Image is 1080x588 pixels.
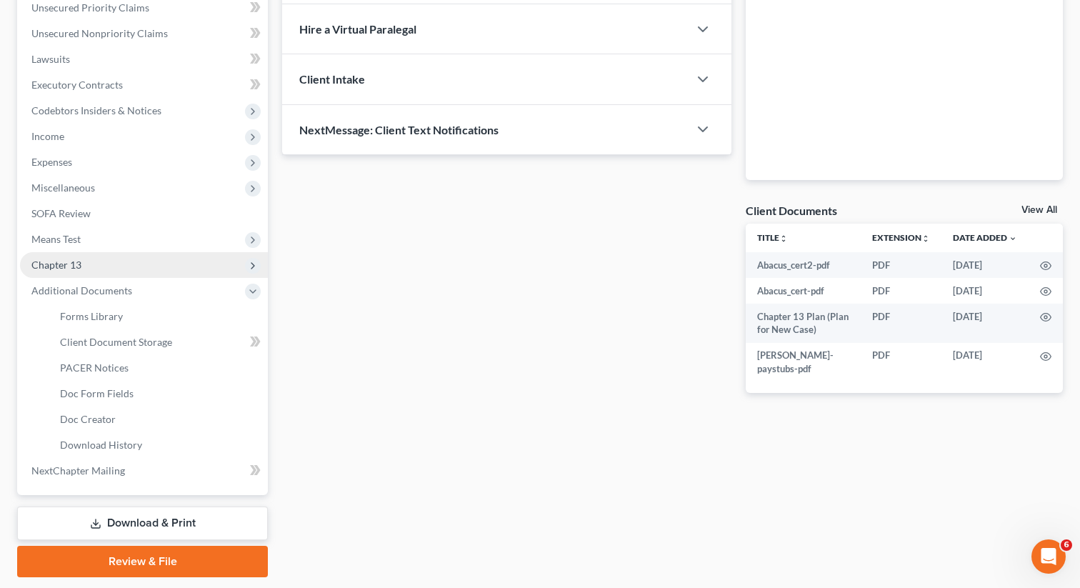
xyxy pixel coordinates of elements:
a: Titleunfold_more [757,232,788,243]
span: Hire a Virtual Paralegal [299,22,416,36]
a: Extensionunfold_more [872,232,930,243]
a: SOFA Review [20,201,268,226]
td: PDF [861,343,941,382]
span: Doc Form Fields [60,387,134,399]
iframe: Intercom live chat [1031,539,1066,574]
span: 6 [1061,539,1072,551]
span: Doc Creator [60,413,116,425]
a: View All [1021,205,1057,215]
a: PACER Notices [49,355,268,381]
span: Unsecured Nonpriority Claims [31,27,168,39]
span: Miscellaneous [31,181,95,194]
td: Abacus_cert-pdf [746,278,861,304]
td: PDF [861,278,941,304]
span: NextMessage: Client Text Notifications [299,123,499,136]
span: Executory Contracts [31,79,123,91]
a: Download & Print [17,507,268,540]
td: PDF [861,304,941,343]
td: Chapter 13 Plan (Plan for New Case) [746,304,861,343]
td: [DATE] [941,252,1029,278]
span: Forms Library [60,310,123,322]
div: Client Documents [746,203,837,218]
td: [PERSON_NAME]- paystubs-pdf [746,343,861,382]
span: SOFA Review [31,207,91,219]
td: [DATE] [941,304,1029,343]
a: Lawsuits [20,46,268,72]
a: Download History [49,432,268,458]
span: Client Document Storage [60,336,172,348]
span: PACER Notices [60,362,129,374]
a: Doc Creator [49,407,268,432]
span: Means Test [31,233,81,245]
td: Abacus_cert2-pdf [746,252,861,278]
span: Chapter 13 [31,259,81,271]
i: expand_more [1009,234,1017,243]
span: Additional Documents [31,284,132,297]
span: NextChapter Mailing [31,464,125,477]
a: Client Document Storage [49,329,268,355]
span: Client Intake [299,72,365,86]
td: PDF [861,252,941,278]
span: Lawsuits [31,53,70,65]
span: Download History [60,439,142,451]
span: Expenses [31,156,72,168]
a: Doc Form Fields [49,381,268,407]
td: [DATE] [941,278,1029,304]
i: unfold_more [779,234,788,243]
td: [DATE] [941,343,1029,382]
a: Unsecured Nonpriority Claims [20,21,268,46]
a: Review & File [17,546,268,577]
a: Forms Library [49,304,268,329]
a: NextChapter Mailing [20,458,268,484]
span: Unsecured Priority Claims [31,1,149,14]
span: Codebtors Insiders & Notices [31,104,161,116]
span: Income [31,130,64,142]
a: Date Added expand_more [953,232,1017,243]
a: Executory Contracts [20,72,268,98]
i: unfold_more [921,234,930,243]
